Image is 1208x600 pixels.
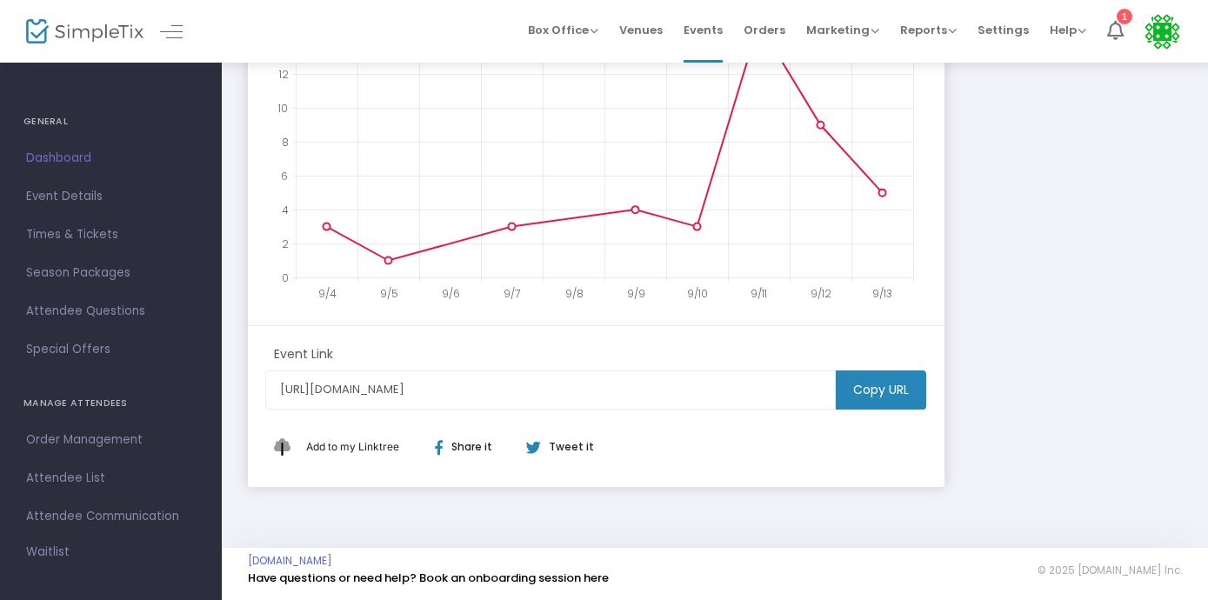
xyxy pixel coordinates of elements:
[509,439,603,455] div: Tweet it
[26,338,196,361] span: Special Offers
[26,467,196,490] span: Attendee List
[1038,563,1182,577] span: © 2025 [DOMAIN_NAME] Inc.
[23,386,198,421] h4: MANAGE ATTENDEES
[278,66,289,81] text: 12
[282,236,289,250] text: 2
[26,543,70,561] span: Waitlist
[504,286,520,301] text: 9/7
[26,223,196,246] span: Times & Tickets
[751,286,767,301] text: 9/11
[1050,22,1086,38] span: Help
[306,440,399,453] span: Add to my Linktree
[26,262,196,284] span: Season Packages
[274,345,333,363] m-panel-subtitle: Event Link
[744,8,785,52] span: Orders
[281,168,288,183] text: 6
[26,185,196,208] span: Event Details
[248,570,609,586] a: Have questions or need help? Book an onboarding session here
[872,286,892,301] text: 9/13
[978,8,1029,52] span: Settings
[26,147,196,170] span: Dashboard
[282,202,289,217] text: 4
[811,286,831,301] text: 9/12
[277,100,288,115] text: 10
[627,286,645,301] text: 9/9
[565,286,584,301] text: 9/8
[806,22,879,38] span: Marketing
[302,426,404,468] button: Add This to My Linktree
[282,134,289,149] text: 8
[687,286,708,301] text: 9/10
[417,439,525,455] div: Share it
[318,286,337,301] text: 9/4
[274,438,302,455] img: linktree
[23,104,198,139] h4: GENERAL
[380,286,398,301] text: 9/5
[442,286,460,301] text: 9/6
[836,370,926,410] m-button: Copy URL
[26,429,196,451] span: Order Management
[248,554,332,568] a: [DOMAIN_NAME]
[528,22,598,38] span: Box Office
[1117,9,1132,24] div: 1
[684,8,723,52] span: Events
[26,300,196,323] span: Attendee Questions
[900,22,957,38] span: Reports
[26,505,196,528] span: Attendee Communication
[282,270,289,284] text: 0
[619,8,663,52] span: Venues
